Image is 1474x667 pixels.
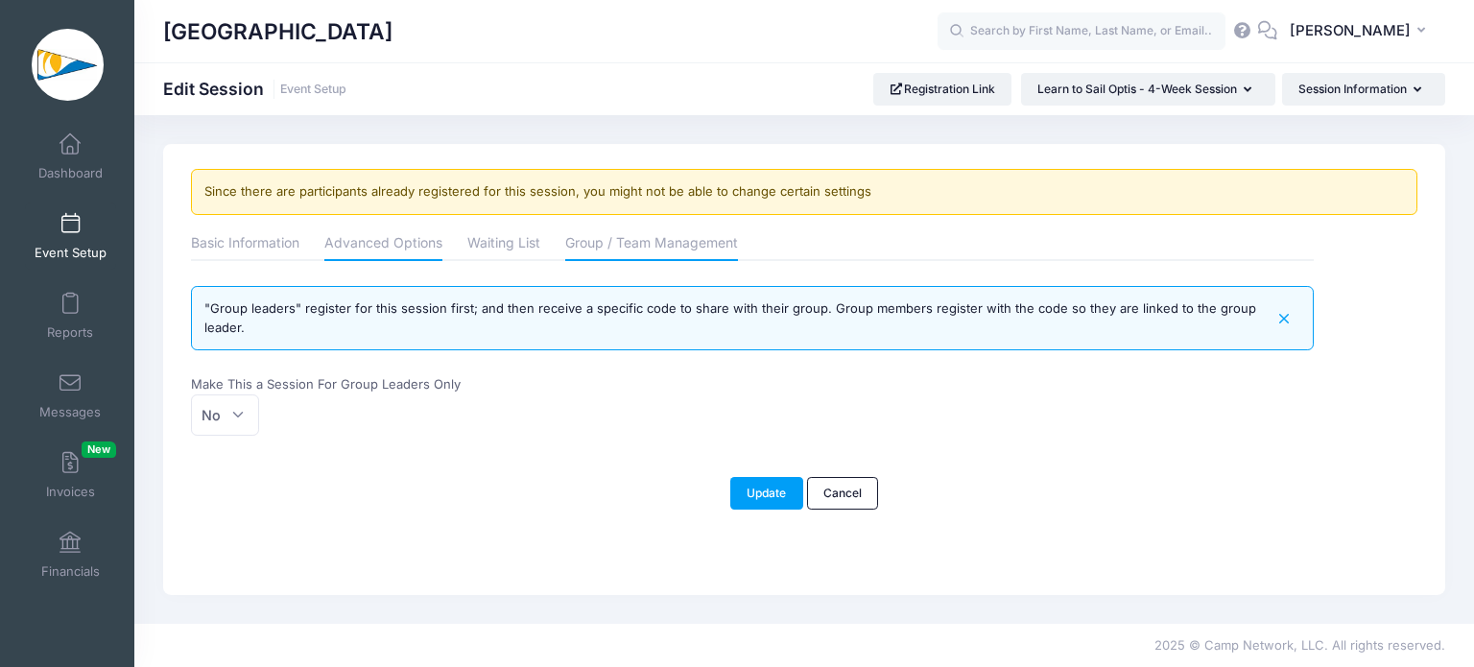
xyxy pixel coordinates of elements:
[191,375,752,394] label: Make This a Session For Group Leaders Only
[47,324,93,341] span: Reports
[191,169,1417,215] div: Since there are participants already registered for this session, you might not be able to change...
[35,245,107,261] span: Event Setup
[938,12,1225,51] input: Search by First Name, Last Name, or Email...
[280,83,346,97] a: Event Setup
[202,405,221,425] span: No
[1277,10,1445,54] button: [PERSON_NAME]
[1037,82,1237,96] span: Learn to Sail Optis - 4-Week Session
[41,563,100,580] span: Financials
[38,165,103,181] span: Dashboard
[324,227,442,262] a: Advanced Options
[163,79,346,99] h1: Edit Session
[25,123,116,190] a: Dashboard
[25,441,116,509] a: InvoicesNew
[467,227,540,262] a: Waiting List
[46,484,95,500] span: Invoices
[191,227,299,262] a: Basic Information
[39,404,101,420] span: Messages
[82,441,116,458] span: New
[191,394,259,436] span: No
[1154,637,1445,653] span: 2025 © Camp Network, LLC. All rights reserved.
[204,299,1268,337] div: "Group leaders" register for this session first; and then receive a specific code to share with t...
[1021,73,1275,106] button: Learn to Sail Optis - 4-Week Session
[163,10,392,54] h1: [GEOGRAPHIC_DATA]
[1282,73,1445,106] button: Session Information
[25,282,116,349] a: Reports
[25,362,116,429] a: Messages
[32,29,104,101] img: Clearwater Community Sailing Center
[565,227,738,262] a: Group / Team Management
[25,202,116,270] a: Event Setup
[1290,20,1411,41] span: [PERSON_NAME]
[873,73,1012,106] a: Registration Link
[807,477,879,510] a: Cancel
[25,521,116,588] a: Financials
[730,477,803,510] button: Update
